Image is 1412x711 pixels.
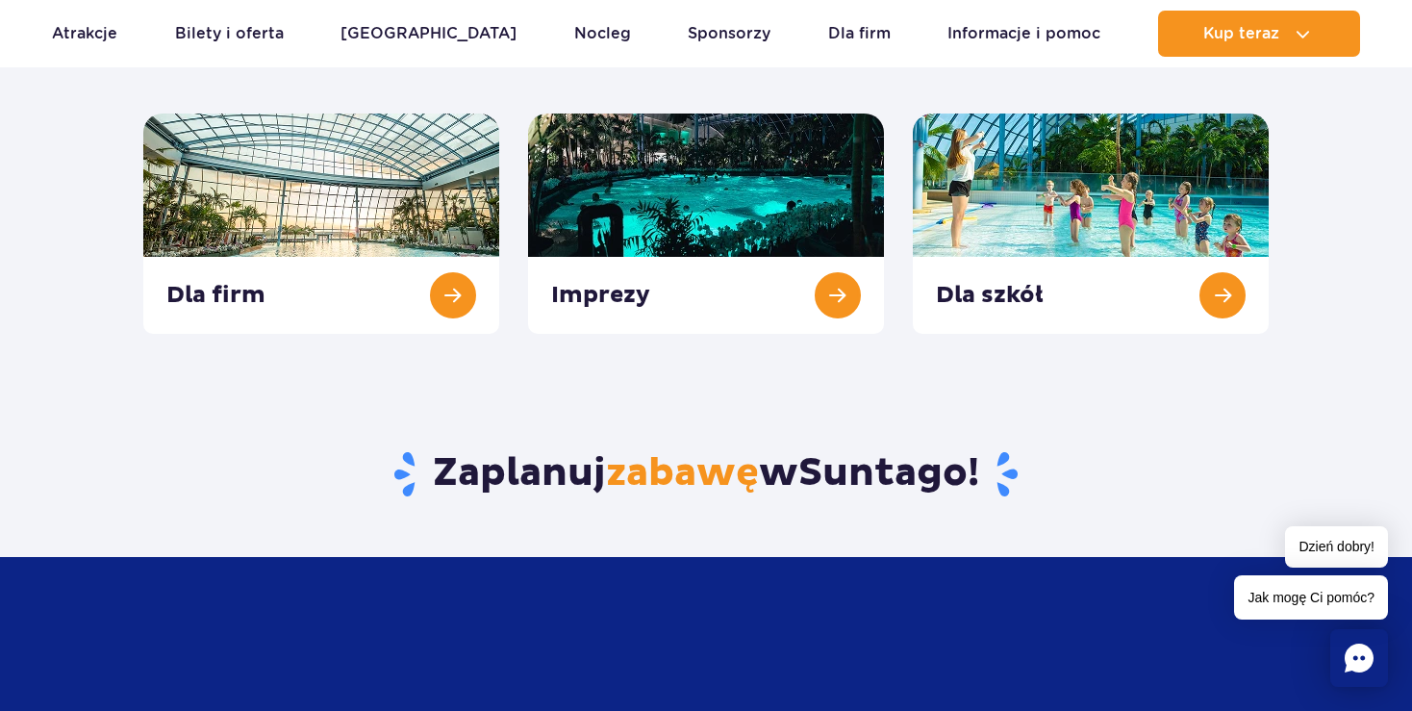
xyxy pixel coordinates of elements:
[1158,11,1360,57] button: Kup teraz
[828,11,891,57] a: Dla firm
[606,449,759,497] span: zabawę
[1203,25,1279,42] span: Kup teraz
[1330,629,1388,687] div: Chat
[1285,526,1388,568] span: Dzień dobry!
[143,449,1270,499] h3: Zaplanuj w !
[947,11,1100,57] a: Informacje i pomoc
[798,449,968,497] span: Suntago
[52,11,117,57] a: Atrakcje
[175,11,284,57] a: Bilety i oferta
[574,11,631,57] a: Nocleg
[340,11,517,57] a: [GEOGRAPHIC_DATA]
[1234,575,1388,620] span: Jak mogę Ci pomóc?
[688,11,770,57] a: Sponsorzy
